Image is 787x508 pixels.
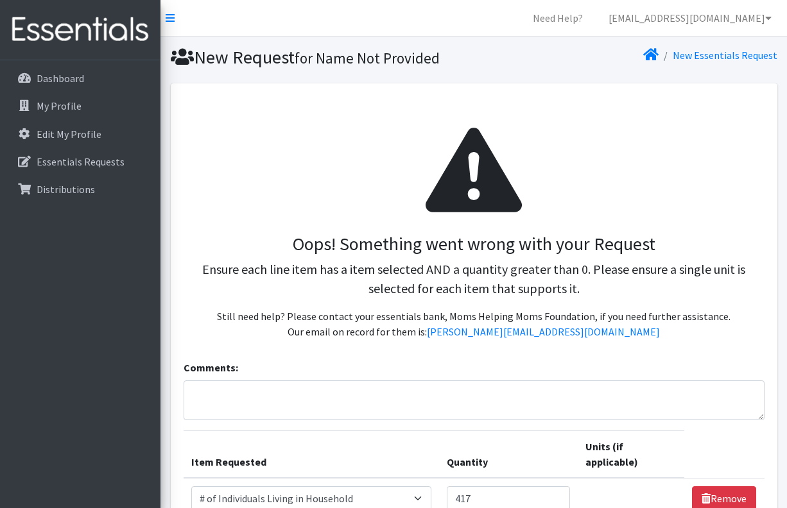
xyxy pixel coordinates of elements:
h3: Oops! Something went wrong with your Request [194,233,754,255]
p: Ensure each line item has a item selected AND a quantity greater than 0. Please ensure a single u... [194,260,754,298]
a: [PERSON_NAME][EMAIL_ADDRESS][DOMAIN_NAME] [427,325,660,338]
a: Essentials Requests [5,149,155,174]
th: Quantity [439,431,578,478]
p: My Profile [37,99,82,112]
a: [EMAIL_ADDRESS][DOMAIN_NAME] [598,5,782,31]
a: Edit My Profile [5,121,155,147]
p: Essentials Requests [37,155,125,168]
img: HumanEssentials [5,8,155,51]
a: My Profile [5,93,155,119]
h1: New Request [171,46,469,69]
a: Need Help? [523,5,593,31]
p: Edit My Profile [37,128,101,140]
p: Distributions [37,183,95,196]
p: Dashboard [37,72,84,85]
p: Still need help? Please contact your essentials bank, Moms Helping Moms Foundation, if you need f... [194,309,754,339]
label: Comments: [184,360,238,375]
th: Item Requested [184,431,440,478]
small: for Name Not Provided [295,49,440,67]
a: Distributions [5,176,155,202]
th: Units (if applicable) [578,431,684,478]
a: Dashboard [5,65,155,91]
a: New Essentials Request [673,49,777,62]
